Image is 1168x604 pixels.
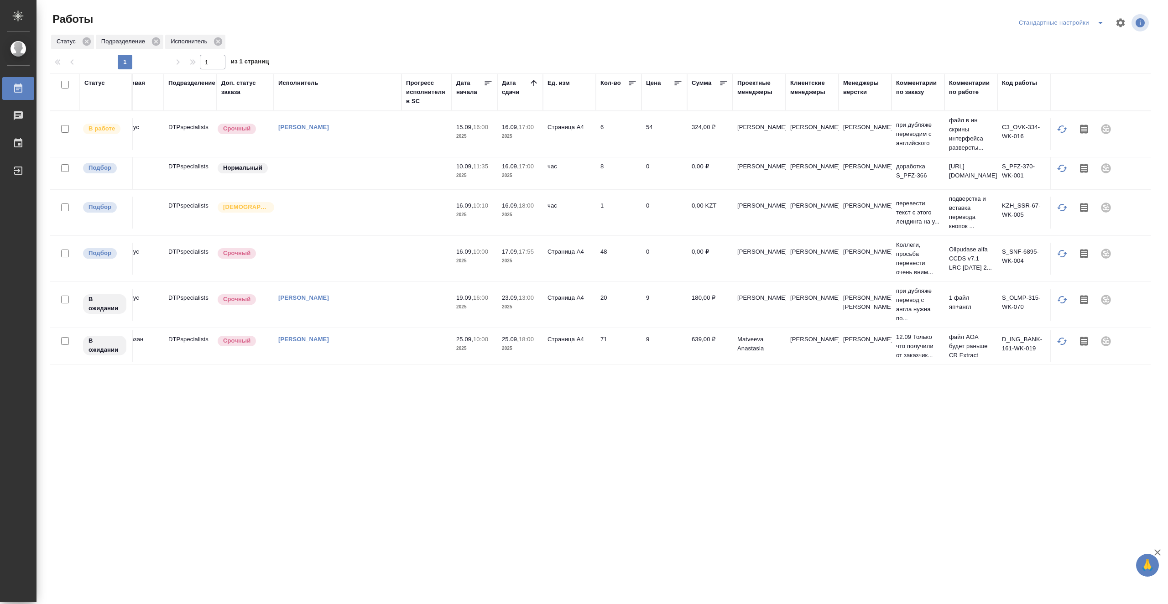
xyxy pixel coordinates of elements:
p: В ожидании [89,336,121,354]
div: Проект не привязан [1095,197,1117,219]
td: англ-рус [111,243,164,275]
button: Обновить [1051,197,1073,219]
p: 16:00 [473,294,488,301]
p: 2025 [456,256,493,266]
div: Клиентские менеджеры [790,78,834,97]
td: [PERSON_NAME] [786,118,839,150]
div: Проект не привязан [1095,243,1117,265]
p: перевести текст с этого лендинга на у... [896,199,940,226]
span: Посмотреть информацию [1131,14,1151,31]
p: 2025 [502,210,538,219]
div: Исполнитель назначен, приступать к работе пока рано [82,293,127,315]
p: Подразделение [101,37,148,46]
p: [PERSON_NAME] [843,162,887,171]
td: 1 [596,197,641,229]
p: Нормальный [223,163,262,172]
p: доработка S_PFZ-366 [896,162,940,180]
div: Кол-во [600,78,621,88]
p: В ожидании [89,295,121,313]
p: при дубляже переводим с английского [896,120,940,148]
td: 0 [641,157,687,189]
p: Статус [57,37,79,46]
td: [PERSON_NAME] [786,197,839,229]
p: 12.09 Только что получили от заказчик... [896,333,940,360]
span: Работы [50,12,93,26]
p: при дубляже перевод с англа нужна по... [896,286,940,323]
div: Подразделение [96,35,163,49]
p: файл AOA будет раньше CR Extract [949,333,993,360]
td: D_ING_BANK-161-WK-019 [997,330,1050,362]
td: DTPspecialists [164,289,217,321]
td: 0,00 ₽ [687,157,733,189]
div: Дата сдачи [502,78,529,97]
div: Проект не привязан [1095,157,1117,179]
p: 16.09, [502,202,519,209]
p: Срочный [223,295,250,304]
p: 2025 [502,132,538,141]
p: 18:00 [519,202,534,209]
div: Сумма [692,78,711,88]
td: 639,00 ₽ [687,330,733,362]
p: 16:00 [473,124,488,130]
a: [PERSON_NAME] [278,124,329,130]
td: 9 [641,289,687,321]
button: 🙏 [1136,554,1159,577]
div: Ед. изм [547,78,570,88]
button: Обновить [1051,118,1073,140]
td: час [543,197,596,229]
td: [PERSON_NAME] [733,289,786,321]
div: Статус [51,35,94,49]
div: Проект не привязан [1095,330,1117,352]
p: 11:35 [473,163,488,170]
p: Срочный [223,336,250,345]
p: 2025 [502,256,538,266]
td: C3_OVK-334-WK-016 [997,118,1050,150]
td: 8 [596,157,641,189]
td: 48 [596,243,641,275]
p: 16.09, [502,163,519,170]
div: Комментарии по работе [949,78,993,97]
td: 0 [641,243,687,275]
p: 25.09, [502,336,519,343]
td: [PERSON_NAME] [786,289,839,321]
p: 2025 [456,210,493,219]
a: [PERSON_NAME] [278,336,329,343]
td: [PERSON_NAME] [733,157,786,189]
span: Настроить таблицу [1110,12,1131,34]
div: Можно подбирать исполнителей [82,162,127,174]
p: Подбор [89,163,111,172]
button: Обновить [1051,289,1073,311]
div: Код работы [1002,78,1037,88]
td: Страница А4 [543,289,596,321]
td: 20 [596,289,641,321]
button: Скопировать мини-бриф [1073,330,1095,352]
p: 2025 [456,302,493,312]
div: Статус [84,78,105,88]
p: 13:00 [519,294,534,301]
button: Скопировать мини-бриф [1073,118,1095,140]
div: Исполнитель [278,78,318,88]
p: 18:00 [519,336,534,343]
p: 17:00 [519,163,534,170]
td: DTPspecialists [164,330,217,362]
button: Скопировать мини-бриф [1073,289,1095,311]
div: split button [1017,16,1110,30]
button: Скопировать мини-бриф [1073,157,1095,179]
td: KZH_SSR-67-WK-005 [997,197,1050,229]
td: Страница А4 [543,330,596,362]
button: Скопировать мини-бриф [1073,243,1095,265]
p: 2025 [456,344,493,353]
p: [PERSON_NAME] [843,335,887,344]
p: 17:55 [519,248,534,255]
td: [PERSON_NAME] [786,330,839,362]
p: файл в ин скрины интерфейса разверсты... [949,116,993,152]
td: [PERSON_NAME] [786,157,839,189]
span: 🙏 [1140,556,1155,575]
p: Коллеги, просьба перевести очень вним... [896,240,940,277]
p: [URL][DOMAIN_NAME].. [949,162,993,180]
td: 324,00 ₽ [687,118,733,150]
p: 15.09, [456,124,473,130]
div: Доп. статус заказа [221,78,269,97]
td: DTPspecialists [164,157,217,189]
td: [PERSON_NAME] [786,243,839,275]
